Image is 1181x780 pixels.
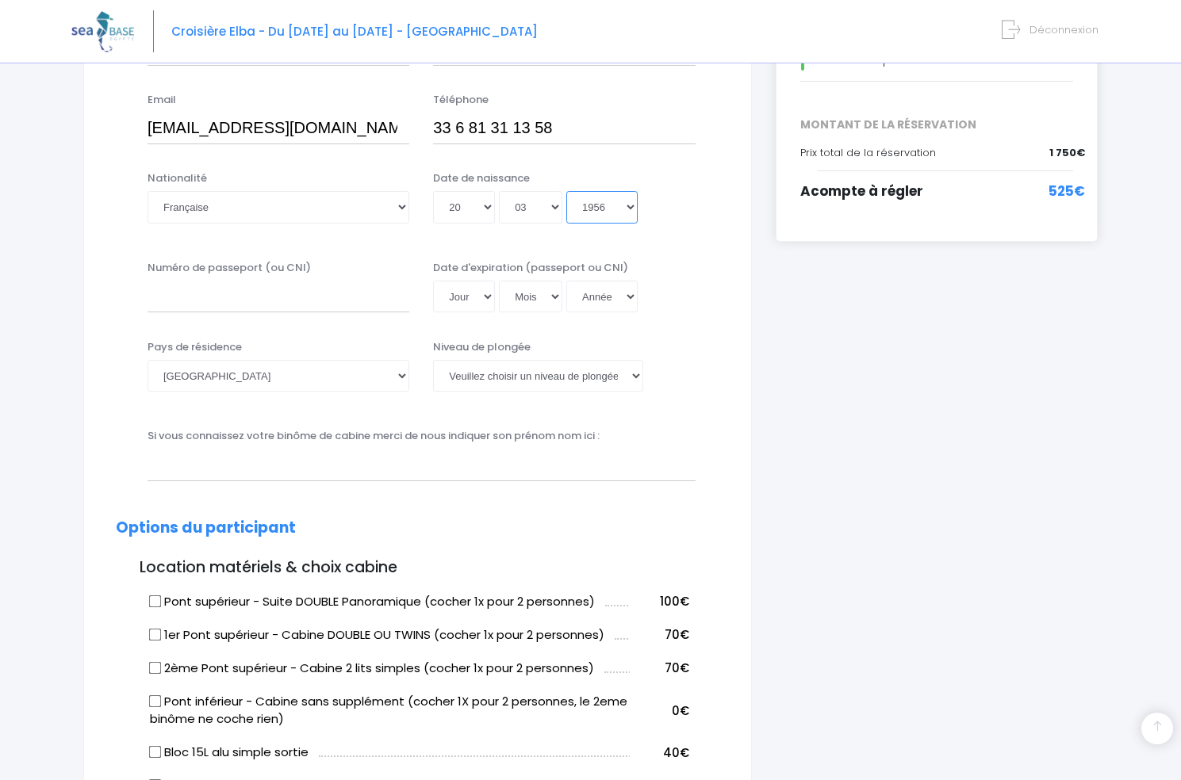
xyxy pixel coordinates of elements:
label: Bloc 15L alu simple sortie [150,744,309,762]
label: Pont supérieur - Suite DOUBLE Panoramique (cocher 1x pour 2 personnes) [150,593,595,611]
span: 525€ [1049,182,1085,202]
span: 100€ [660,593,689,610]
input: Pont inférieur - Cabine sans supplément (cocher 1X pour 2 personnes, le 2eme binôme ne coche rien) [149,694,162,707]
span: Déconnexion [1030,22,1099,37]
label: Niveau de plongée [433,339,531,355]
span: 70€ [665,626,689,643]
span: 40€ [663,744,689,761]
span: 1 750€ [818,52,856,67]
label: Si vous connaissez votre binôme de cabine merci de nous indiquer son prénom nom ici : [148,428,600,444]
span: 70€ [665,660,689,676]
span: Acompte à régler [800,182,923,201]
span: 0€ [672,702,689,719]
label: 1er Pont supérieur - Cabine DOUBLE OU TWINS (cocher 1x pour 2 personnes) [150,626,604,644]
input: Pont supérieur - Suite DOUBLE Panoramique (cocher 1x pour 2 personnes) [149,595,162,607]
h2: Options du participant [116,519,719,537]
input: 1er Pont supérieur - Cabine DOUBLE OU TWINS (cocher 1x pour 2 personnes) [149,628,162,640]
h3: Location matériels & choix cabine [116,559,719,577]
label: Téléphone [433,92,489,108]
label: Nationalité [148,170,207,186]
span: 1 750€ [1049,145,1085,161]
label: Numéro de passeport (ou CNI) [148,260,311,276]
span: Croisière Elba - Du [DATE] au [DATE] - [GEOGRAPHIC_DATA] [171,23,538,40]
label: Date d'expiration (passeport ou CNI) [433,260,628,276]
span: MONTANT DE LA RÉSERVATION [788,117,1085,133]
label: Email [148,92,176,108]
label: Date de naissance [433,170,530,186]
label: Pont inférieur - Cabine sans supplément (cocher 1X pour 2 personnes, le 2eme binôme ne coche rien) [150,693,630,728]
label: Pays de résidence [148,339,242,355]
input: Bloc 15L alu simple sortie [149,746,162,759]
span: Prix total de la réservation [800,145,936,160]
label: 2ème Pont supérieur - Cabine 2 lits simples (cocher 1x pour 2 personnes) [150,660,594,678]
input: 2ème Pont supérieur - Cabine 2 lits simples (cocher 1x pour 2 personnes) [149,661,162,674]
